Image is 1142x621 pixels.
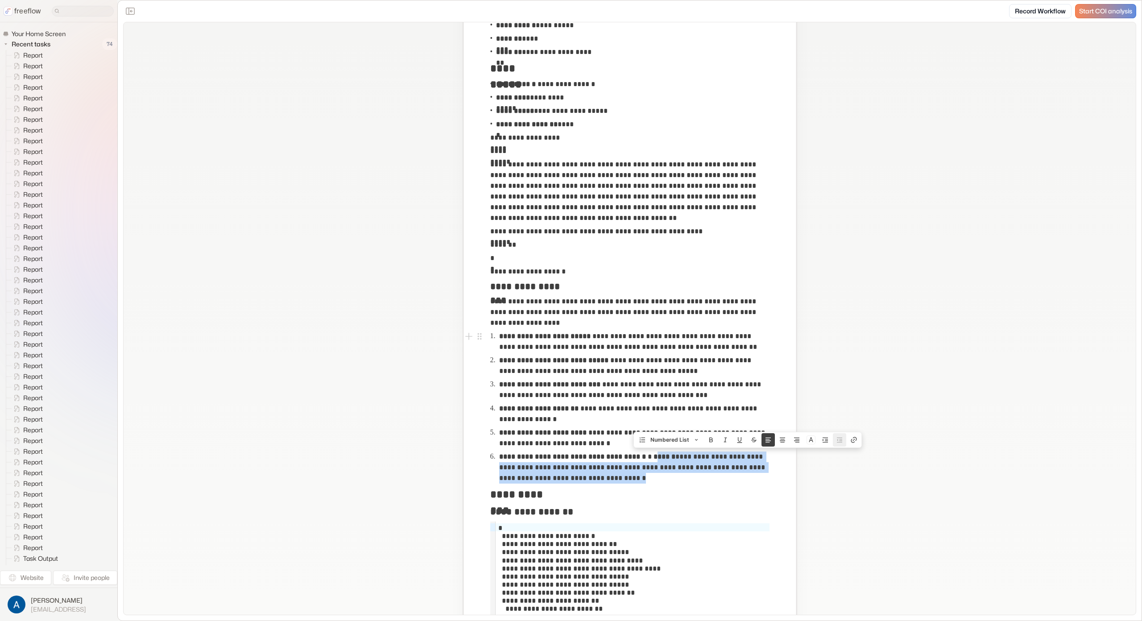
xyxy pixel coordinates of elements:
[6,328,46,339] a: Report
[21,415,46,424] span: Report
[6,71,46,82] a: Report
[21,340,46,349] span: Report
[21,319,46,327] span: Report
[21,104,46,113] span: Report
[719,433,732,447] button: Italic
[21,169,46,178] span: Report
[650,433,689,447] span: Numbered List
[761,433,775,447] button: Align text left
[747,433,761,447] button: Strike
[1009,4,1072,18] a: Record Workflow
[53,571,117,585] button: Invite people
[21,51,46,60] span: Report
[21,297,46,306] span: Report
[833,433,846,447] button: Unnest block
[6,93,46,103] a: Report
[21,254,46,263] span: Report
[21,179,46,188] span: Report
[6,532,46,542] a: Report
[21,201,46,210] span: Report
[6,542,46,553] a: Report
[21,501,46,509] span: Report
[21,329,46,338] span: Report
[21,404,46,413] span: Report
[6,382,46,393] a: Report
[733,433,746,447] button: Underline
[6,253,46,264] a: Report
[6,82,46,93] a: Report
[6,371,46,382] a: Report
[21,351,46,360] span: Report
[704,433,718,447] button: Bold
[804,433,818,447] button: Colors
[21,286,46,295] span: Report
[21,361,46,370] span: Report
[6,200,46,211] a: Report
[21,490,46,499] span: Report
[102,38,117,50] span: 74
[21,522,46,531] span: Report
[21,158,46,167] span: Report
[21,479,46,488] span: Report
[1075,4,1136,18] a: Start COI analysis
[6,307,46,318] a: Report
[8,596,25,613] img: profile
[21,126,46,135] span: Report
[21,276,46,285] span: Report
[21,244,46,253] span: Report
[6,61,46,71] a: Report
[21,447,46,456] span: Report
[21,543,46,552] span: Report
[6,500,46,510] a: Report
[474,331,485,342] button: Open block menu
[6,318,46,328] a: Report
[6,157,46,168] a: Report
[21,137,46,145] span: Report
[6,564,62,575] a: Task Output
[21,565,61,574] span: Task Output
[6,360,46,371] a: Report
[1079,8,1132,15] span: Start COI analysis
[14,6,41,17] p: freeflow
[5,593,112,616] button: [PERSON_NAME][EMAIL_ADDRESS]
[6,275,46,286] a: Report
[21,62,46,70] span: Report
[6,403,46,414] a: Report
[819,433,832,447] button: Nest block
[21,468,46,477] span: Report
[6,189,46,200] a: Report
[6,339,46,350] a: Report
[6,393,46,403] a: Report
[21,94,46,103] span: Report
[21,222,46,231] span: Report
[21,383,46,392] span: Report
[21,233,46,242] span: Report
[6,264,46,275] a: Report
[847,433,861,447] button: Create link
[635,433,703,447] button: Numbered List
[6,478,46,489] a: Report
[21,83,46,92] span: Report
[21,458,46,467] span: Report
[6,457,46,468] a: Report
[6,103,46,114] a: Report
[31,605,86,613] span: [EMAIL_ADDRESS]
[6,414,46,425] a: Report
[21,265,46,274] span: Report
[10,29,68,38] span: Your Home Screen
[6,146,46,157] a: Report
[6,178,46,189] a: Report
[463,331,474,342] button: Add block
[6,286,46,296] a: Report
[21,436,46,445] span: Report
[31,596,86,605] span: [PERSON_NAME]
[21,72,46,81] span: Report
[6,435,46,446] a: Report
[6,425,46,435] a: Report
[6,468,46,478] a: Report
[776,433,789,447] button: Align text center
[21,554,61,563] span: Task Output
[21,511,46,520] span: Report
[21,190,46,199] span: Report
[21,426,46,435] span: Report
